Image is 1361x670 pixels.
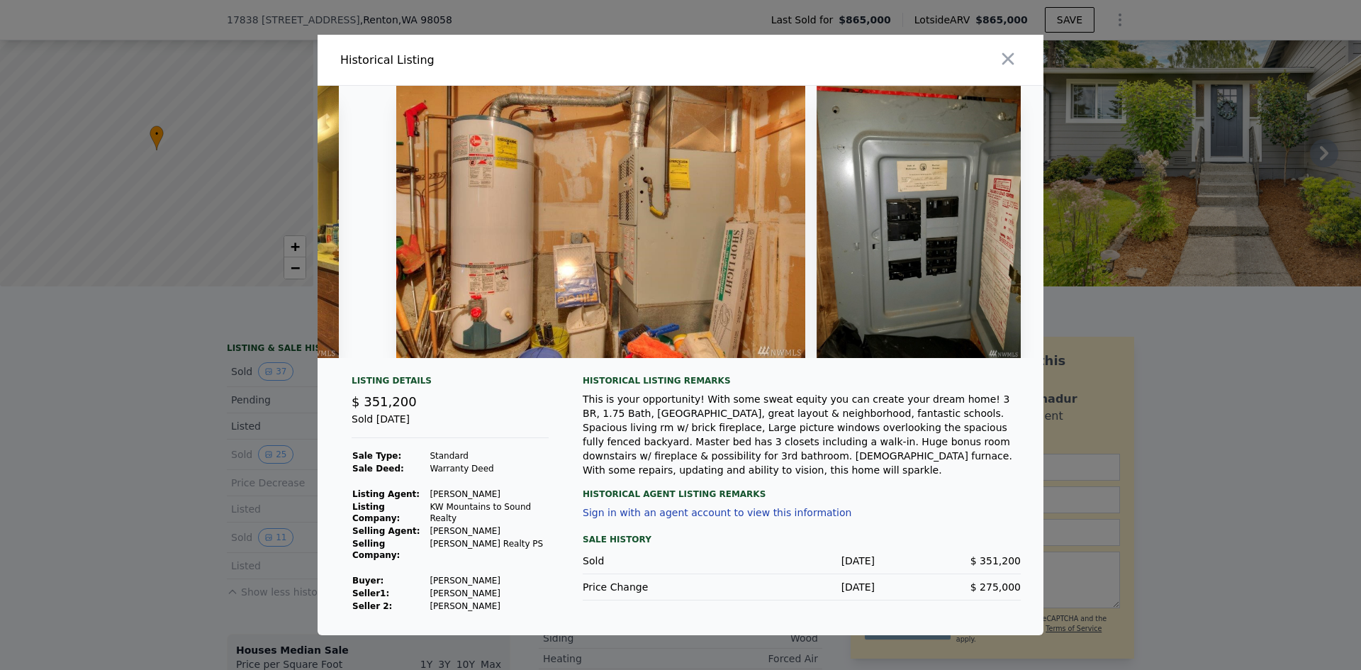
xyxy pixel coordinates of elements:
strong: Selling Agent: [352,526,420,536]
strong: Sale Type: [352,451,401,461]
div: Sold [DATE] [352,412,549,438]
div: Historical Listing [340,52,675,69]
strong: Buyer : [352,576,383,586]
span: $ 351,200 [352,394,417,409]
div: [DATE] [729,580,875,594]
img: Property Img [817,86,1021,358]
div: [DATE] [729,554,875,568]
div: Sale History [583,531,1021,548]
strong: Sale Deed: [352,464,404,474]
strong: Selling Company: [352,539,400,560]
div: Sold [583,554,729,568]
td: [PERSON_NAME] Realty PS [429,537,549,562]
strong: Seller 1 : [352,588,389,598]
div: Listing Details [352,375,549,392]
img: Property Img [396,86,805,358]
span: $ 351,200 [970,555,1021,566]
td: [PERSON_NAME] [429,525,549,537]
span: $ 275,000 [970,581,1021,593]
td: [PERSON_NAME] [429,587,549,600]
td: [PERSON_NAME] [429,488,549,501]
td: KW Mountains to Sound Realty [429,501,549,525]
strong: Seller 2: [352,601,392,611]
td: Standard [429,450,549,462]
div: Historical Listing remarks [583,375,1021,386]
div: Price Change [583,580,729,594]
div: This is your opportunity! With some sweat equity you can create your dream home! 3 BR, 1.75 Bath,... [583,392,1021,477]
td: [PERSON_NAME] [429,600,549,613]
td: [PERSON_NAME] [429,574,549,587]
strong: Listing Company: [352,502,400,523]
strong: Listing Agent: [352,489,420,499]
div: Historical Agent Listing Remarks [583,477,1021,500]
button: Sign in with an agent account to view this information [583,507,851,518]
td: Warranty Deed [429,462,549,475]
